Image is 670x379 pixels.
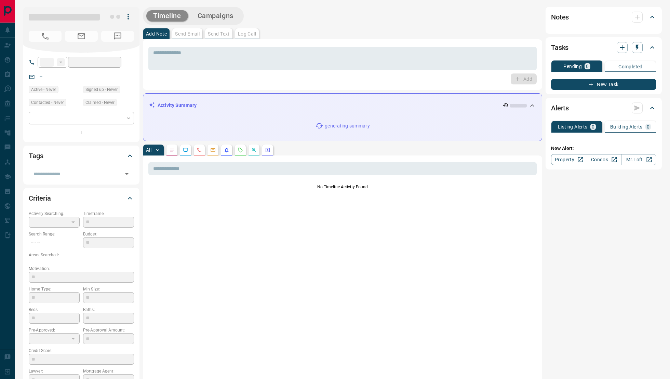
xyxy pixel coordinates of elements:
p: Home Type: [29,286,80,292]
p: Budget: [83,231,134,237]
p: Areas Searched: [29,252,134,258]
svg: Opportunities [251,147,257,153]
p: Add Note [146,31,167,36]
div: Activity Summary [149,99,536,112]
h2: Criteria [29,193,51,204]
p: Completed [618,64,643,69]
span: Claimed - Never [85,99,115,106]
svg: Agent Actions [265,147,270,153]
p: Lawyer: [29,368,80,374]
p: Beds: [29,307,80,313]
span: No Number [101,31,134,42]
svg: Listing Alerts [224,147,229,153]
p: -- - -- [29,237,80,248]
button: Campaigns [191,10,240,22]
svg: Notes [169,147,175,153]
span: Active - Never [31,86,56,93]
p: Actively Searching: [29,211,80,217]
h2: Alerts [551,103,569,113]
span: No Number [29,31,62,42]
p: Search Range: [29,231,80,237]
p: All [146,148,151,152]
p: Timeframe: [83,211,134,217]
svg: Emails [210,147,216,153]
div: Notes [551,9,656,25]
p: 0 [647,124,649,129]
p: Pre-Approved: [29,327,80,333]
div: Alerts [551,100,656,116]
svg: Requests [238,147,243,153]
p: Listing Alerts [558,124,588,129]
p: No Timeline Activity Found [148,184,537,190]
span: No Email [65,31,98,42]
button: New Task [551,79,656,90]
a: Property [551,154,586,165]
span: Contacted - Never [31,99,64,106]
p: Credit Score: [29,348,134,354]
button: Timeline [146,10,188,22]
p: 0 [592,124,594,129]
p: generating summary [325,122,370,130]
div: Tasks [551,39,656,56]
p: New Alert: [551,145,656,152]
p: Motivation: [29,266,134,272]
div: Tags [29,148,134,164]
button: Open [122,169,132,179]
h2: Tags [29,150,43,161]
p: Mortgage Agent: [83,368,134,374]
div: Criteria [29,190,134,206]
a: Condos [586,154,621,165]
p: Pending [563,64,582,69]
svg: Lead Browsing Activity [183,147,188,153]
a: Mr.Loft [621,154,656,165]
span: Signed up - Never [85,86,118,93]
p: Pre-Approval Amount: [83,327,134,333]
svg: Calls [197,147,202,153]
h2: Tasks [551,42,568,53]
p: Building Alerts [610,124,643,129]
a: -- [40,74,42,79]
p: Activity Summary [158,102,197,109]
h2: Notes [551,12,569,23]
p: Min Size: [83,286,134,292]
p: 0 [586,64,589,69]
p: Baths: [83,307,134,313]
